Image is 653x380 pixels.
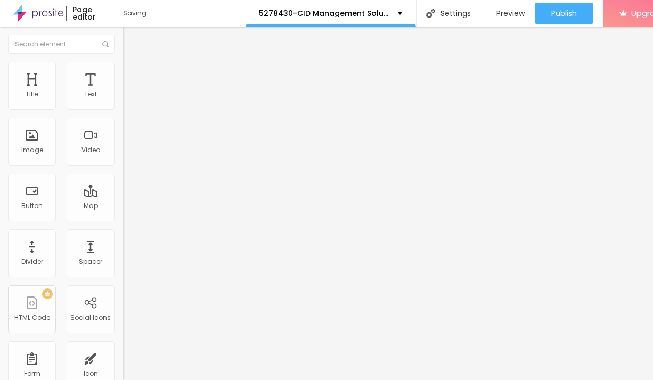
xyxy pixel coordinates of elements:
span: Preview [496,9,525,18]
div: Image [21,146,43,154]
img: Icone [426,9,435,18]
div: Text [84,90,97,98]
div: Social Icons [70,314,111,321]
div: Map [84,202,98,210]
div: Spacer [79,258,102,266]
input: Search element [8,35,115,54]
div: Saving... [123,10,246,16]
button: Preview [480,3,535,24]
button: Publish [535,3,593,24]
div: Icon [84,370,98,377]
img: Icone [102,41,109,47]
span: Publish [551,9,577,18]
div: Video [81,146,100,154]
div: Title [26,90,38,98]
div: HTML Code [14,314,50,321]
div: Button [21,202,43,210]
div: Divider [21,258,43,266]
div: Page editor [66,6,113,21]
p: 5278430-CID Management Solutions, Inc. [259,10,389,17]
div: Form [24,370,40,377]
